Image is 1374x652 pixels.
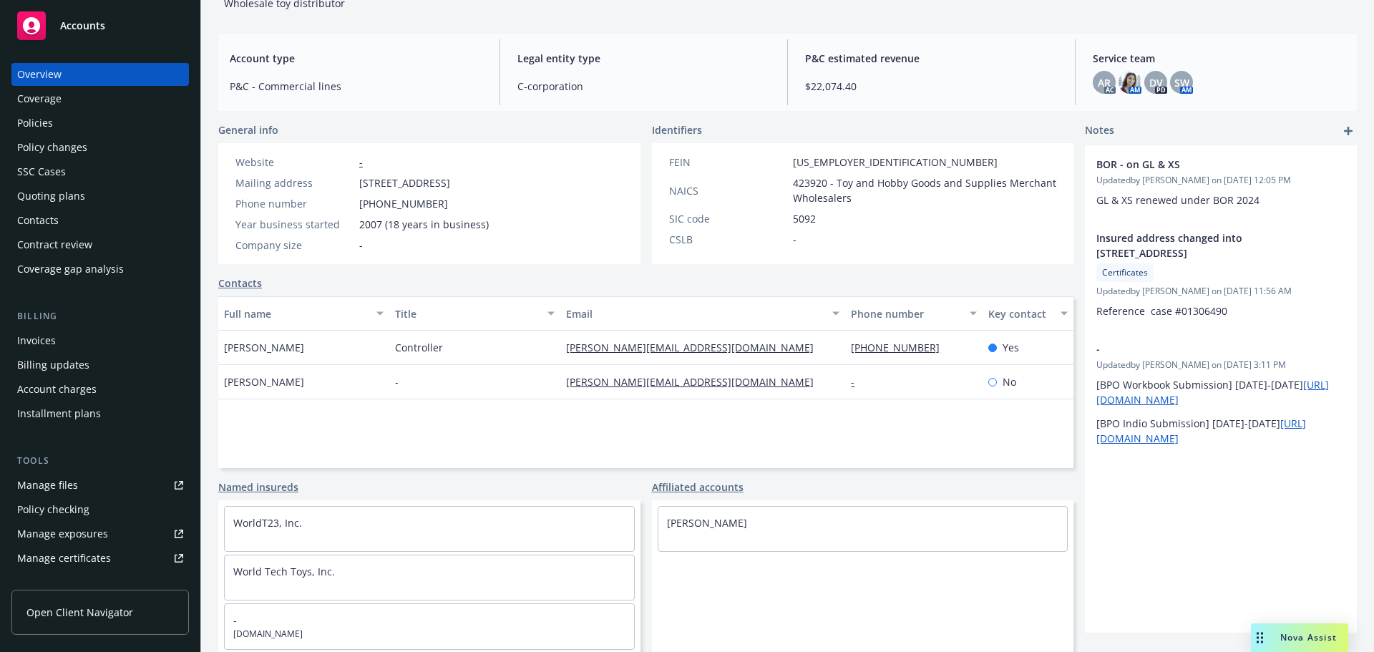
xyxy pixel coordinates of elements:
span: $22,074.40 [805,79,1058,94]
div: Mailing address [235,175,354,190]
span: [US_EMPLOYER_IDENTIFICATION_NUMBER] [793,155,998,170]
span: Notes [1085,122,1114,140]
span: [PHONE_NUMBER] [359,196,448,211]
a: Policy checking [11,498,189,521]
span: Accounts [60,20,105,31]
span: P&C - Commercial lines [230,79,482,94]
p: [BPO Workbook Submission] [DATE]-[DATE] [1096,377,1345,407]
a: World Tech Toys, Inc. [233,565,335,578]
div: Overview [17,63,62,86]
div: Full name [224,306,368,321]
div: Company size [235,238,354,253]
div: Website [235,155,354,170]
div: Billing [11,309,189,323]
span: [STREET_ADDRESS] [359,175,450,190]
div: Contract review [17,233,92,256]
span: Nova Assist [1280,631,1337,643]
span: - [395,374,399,389]
a: Affiliated accounts [652,480,744,495]
span: [PERSON_NAME] [224,340,304,355]
a: Policies [11,112,189,135]
span: Legal entity type [517,51,770,66]
a: SSC Cases [11,160,189,183]
div: Manage claims [17,571,89,594]
a: Contract review [11,233,189,256]
div: Manage exposures [17,522,108,545]
a: Manage certificates [11,547,189,570]
a: [PERSON_NAME] [667,516,747,530]
div: Billing updates [17,354,89,376]
a: - [233,613,237,627]
span: GL & XS renewed under BOR 2024 [1096,193,1259,207]
div: Phone number [235,196,354,211]
a: WorldT23, Inc. [233,516,302,530]
a: [PERSON_NAME][EMAIL_ADDRESS][DOMAIN_NAME] [566,375,825,389]
a: add [1340,122,1357,140]
div: Email [566,306,824,321]
span: - [1096,341,1308,356]
div: Installment plans [17,402,101,425]
div: Account charges [17,378,97,401]
button: Email [560,296,845,331]
div: Coverage gap analysis [17,258,124,281]
a: Contacts [218,276,262,291]
a: - [851,375,866,389]
div: Insured address changed into [STREET_ADDRESS]CertificatesUpdatedby [PERSON_NAME] on [DATE] 11:56 ... [1085,219,1357,330]
div: Key contact [988,306,1052,321]
div: Coverage [17,87,62,110]
a: - [359,155,363,169]
div: Quoting plans [17,185,85,208]
a: Quoting plans [11,185,189,208]
div: -Updatedby [PERSON_NAME] on [DATE] 3:11 PM[BPO Workbook Submission] [DATE]-[DATE][URL][DOMAIN_NAM... [1085,330,1357,457]
div: Drag to move [1251,623,1269,652]
img: photo [1119,71,1141,94]
div: SIC code [669,211,787,226]
span: [DOMAIN_NAME] [233,628,625,641]
span: DV [1149,75,1163,90]
a: Manage files [11,474,189,497]
span: BOR - on GL & XS [1096,157,1308,172]
div: FEIN [669,155,787,170]
button: Key contact [983,296,1073,331]
span: Updated by [PERSON_NAME] on [DATE] 3:11 PM [1096,359,1345,371]
span: Yes [1003,340,1019,355]
a: Contacts [11,209,189,232]
span: Updated by [PERSON_NAME] on [DATE] 11:56 AM [1096,285,1345,298]
span: 2007 (18 years in business) [359,217,489,232]
span: AR [1098,75,1111,90]
div: Contacts [17,209,59,232]
a: Invoices [11,329,189,352]
a: Installment plans [11,402,189,425]
a: Policy changes [11,136,189,159]
span: - [359,238,363,253]
span: 5092 [793,211,816,226]
div: Policy checking [17,498,89,521]
div: Tools [11,454,189,468]
div: Policies [17,112,53,135]
a: Accounts [11,6,189,46]
span: SW [1174,75,1189,90]
a: Manage exposures [11,522,189,545]
button: Title [389,296,560,331]
div: BOR - on GL & XSUpdatedby [PERSON_NAME] on [DATE] 12:05 PMGL & XS renewed under BOR 2024 [1085,145,1357,219]
div: Manage certificates [17,547,111,570]
span: Identifiers [652,122,702,137]
span: Updated by [PERSON_NAME] on [DATE] 12:05 PM [1096,174,1345,187]
span: Service team [1093,51,1345,66]
div: Title [395,306,539,321]
span: Controller [395,340,443,355]
div: Phone number [851,306,960,321]
p: [BPO Indio Submission] [DATE]-[DATE] [1096,416,1345,446]
button: Nova Assist [1251,623,1348,652]
a: Account charges [11,378,189,401]
a: Billing updates [11,354,189,376]
a: [PERSON_NAME][EMAIL_ADDRESS][DOMAIN_NAME] [566,341,825,354]
a: Manage claims [11,571,189,594]
span: P&C estimated revenue [805,51,1058,66]
span: No [1003,374,1016,389]
button: Full name [218,296,389,331]
span: Certificates [1102,266,1148,279]
div: Year business started [235,217,354,232]
span: Reference case #01306490 [1096,304,1227,318]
